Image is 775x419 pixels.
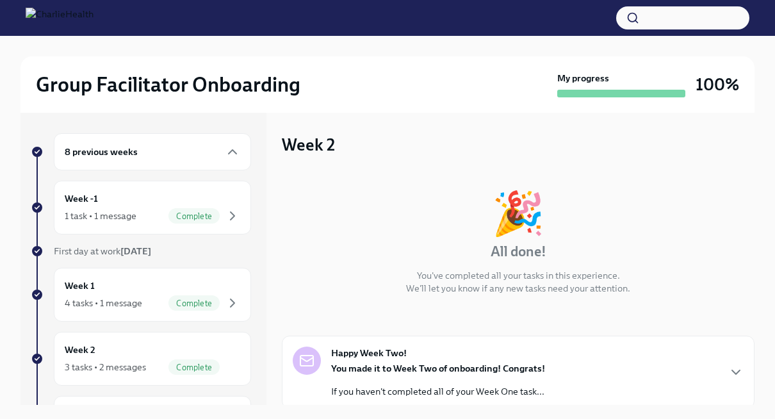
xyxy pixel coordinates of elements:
div: 1 task • 1 message [65,209,136,222]
a: Week 14 tasks • 1 messageComplete [31,268,251,322]
div: 🎉 [492,192,544,234]
h6: 8 previous weeks [65,145,138,159]
div: 8 previous weeks [54,133,251,170]
strong: Happy Week Two! [331,347,407,359]
div: 3 tasks • 2 messages [65,361,146,374]
h3: Week 2 [282,133,335,156]
a: First day at work[DATE] [31,245,251,258]
span: Complete [168,363,220,372]
h2: Group Facilitator Onboarding [36,72,300,97]
strong: You made it to Week Two of onboarding! Congrats! [331,363,545,374]
span: Complete [168,299,220,308]
strong: [DATE] [120,245,151,257]
p: If you haven't completed all of your Week One task... [331,385,545,398]
h6: Week 1 [65,279,95,293]
h6: Week 2 [65,343,95,357]
strong: My progress [557,72,609,85]
img: CharlieHealth [26,8,94,28]
div: 4 tasks • 1 message [65,297,142,309]
a: Week -11 task • 1 messageComplete [31,181,251,234]
h3: 100% [696,73,739,96]
span: Complete [168,211,220,221]
h4: All done! [491,242,546,261]
a: Week 23 tasks • 2 messagesComplete [31,332,251,386]
h6: Week -1 [65,192,98,206]
span: First day at work [54,245,151,257]
p: We'll let you know if any new tasks need your attention. [406,282,630,295]
p: You've completed all your tasks in this experience. [417,269,620,282]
